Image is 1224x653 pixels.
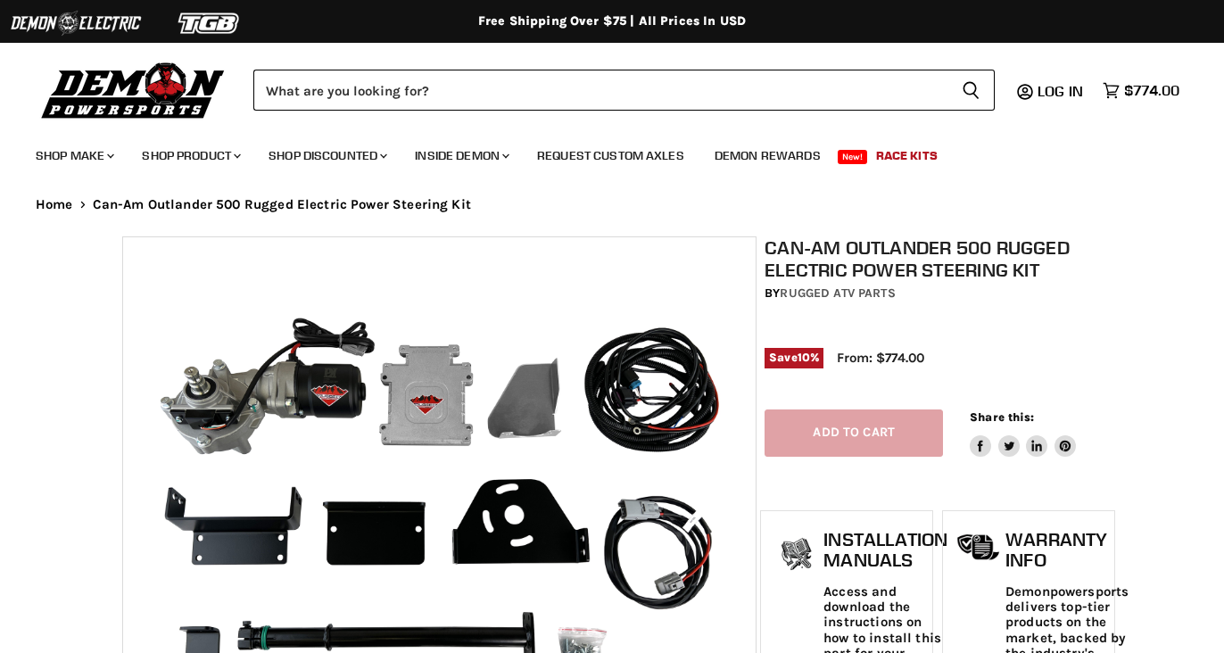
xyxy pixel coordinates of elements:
[36,58,231,121] img: Demon Powersports
[93,197,471,212] span: Can-Am Outlander 500 Rugged Electric Power Steering Kit
[524,137,698,174] a: Request Custom Axles
[1005,529,1129,571] h1: Warranty Info
[823,529,947,571] h1: Installation Manuals
[765,236,1111,281] h1: Can-Am Outlander 500 Rugged Electric Power Steering Kit
[838,150,868,164] span: New!
[1094,78,1188,103] a: $774.00
[956,533,1001,561] img: warranty-icon.png
[765,348,823,368] span: Save %
[255,137,398,174] a: Shop Discounted
[9,6,143,40] img: Demon Electric Logo 2
[1124,82,1179,99] span: $774.00
[22,130,1175,174] ul: Main menu
[774,533,819,578] img: install_manual-icon.png
[143,6,277,40] img: TGB Logo 2
[947,70,995,111] button: Search
[837,350,924,366] span: From: $774.00
[253,70,995,111] form: Product
[701,137,834,174] a: Demon Rewards
[765,284,1111,303] div: by
[128,137,252,174] a: Shop Product
[401,137,520,174] a: Inside Demon
[22,137,125,174] a: Shop Make
[36,197,73,212] a: Home
[1038,82,1083,100] span: Log in
[780,285,895,301] a: Rugged ATV Parts
[798,351,810,364] span: 10
[863,137,951,174] a: Race Kits
[970,410,1034,424] span: Share this:
[1030,83,1094,99] a: Log in
[970,409,1076,457] aside: Share this:
[253,70,947,111] input: Search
